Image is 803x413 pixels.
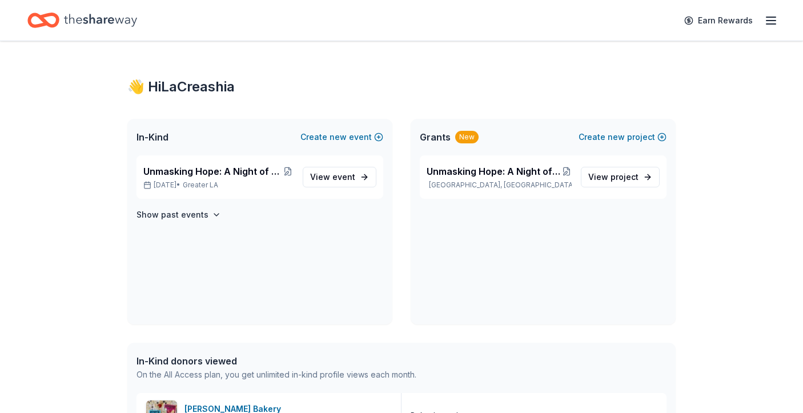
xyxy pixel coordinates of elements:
[455,131,479,143] div: New
[677,10,760,31] a: Earn Rewards
[300,130,383,144] button: Createnewevent
[330,130,347,144] span: new
[588,170,639,184] span: View
[136,130,168,144] span: In-Kind
[136,368,416,382] div: On the All Access plan, you get unlimited in-kind profile views each month.
[136,354,416,368] div: In-Kind donors viewed
[608,130,625,144] span: new
[136,208,221,222] button: Show past events
[310,170,355,184] span: View
[143,181,294,190] p: [DATE] •
[427,181,572,190] p: [GEOGRAPHIC_DATA], [GEOGRAPHIC_DATA]
[581,167,660,187] a: View project
[143,165,283,178] span: Unmasking Hope: A Night of Unity and Change Fundraising Gala
[27,7,137,34] a: Home
[611,172,639,182] span: project
[427,165,561,178] span: Unmasking Hope: A Night of Unity and Change Fundraising Gala
[579,130,667,144] button: Createnewproject
[332,172,355,182] span: event
[136,208,208,222] h4: Show past events
[183,181,218,190] span: Greater LA
[303,167,376,187] a: View event
[127,78,676,96] div: 👋 Hi LaCreashia
[420,130,451,144] span: Grants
